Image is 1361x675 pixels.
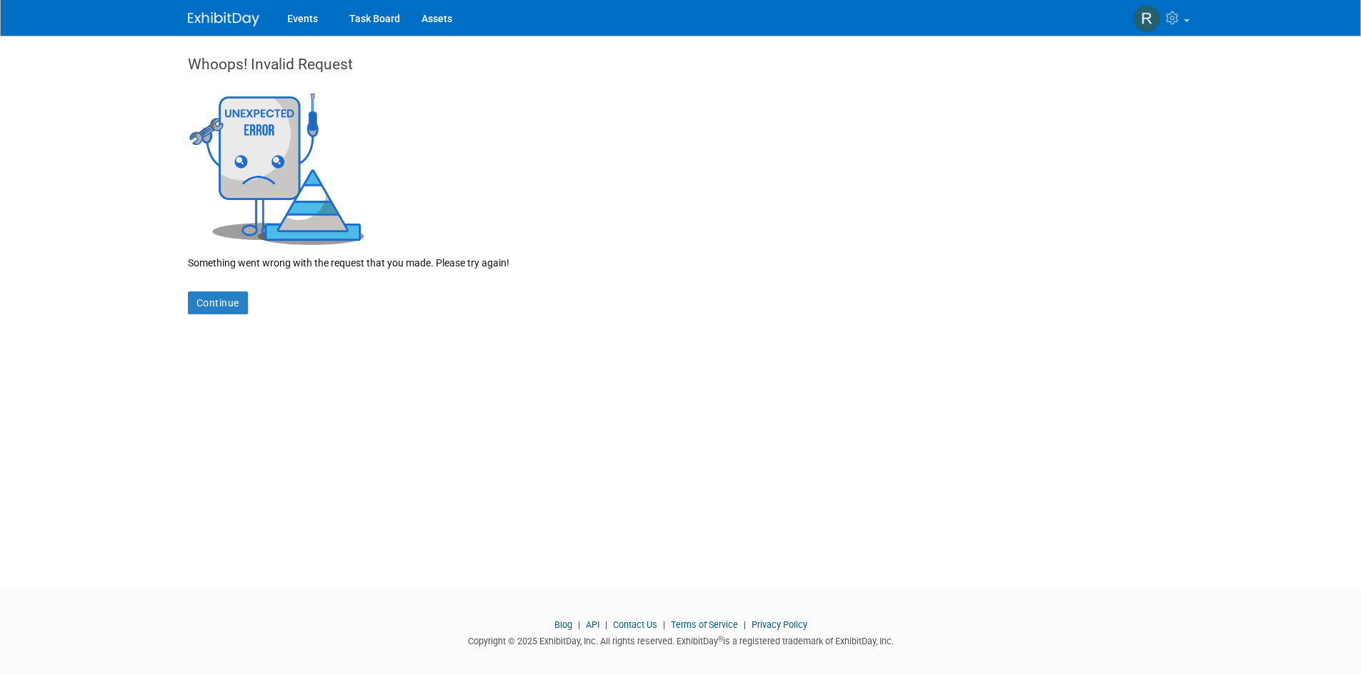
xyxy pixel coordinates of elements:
[602,619,611,630] span: |
[554,619,572,630] a: Blog
[188,89,367,245] img: Invalid Request
[613,619,657,630] a: Contact Us
[1133,5,1160,32] img: Rebeca Davalos
[188,291,248,314] a: Continue
[188,245,1174,270] div: Something went wrong with the request that you made. Please try again!
[659,619,669,630] span: |
[188,54,1174,89] div: Whoops! Invalid Request
[671,619,738,630] a: Terms of Service
[718,635,723,643] sup: ®
[574,619,584,630] span: |
[752,619,807,630] a: Privacy Policy
[188,12,259,26] img: ExhibitDay
[586,619,599,630] a: API
[740,619,749,630] span: |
